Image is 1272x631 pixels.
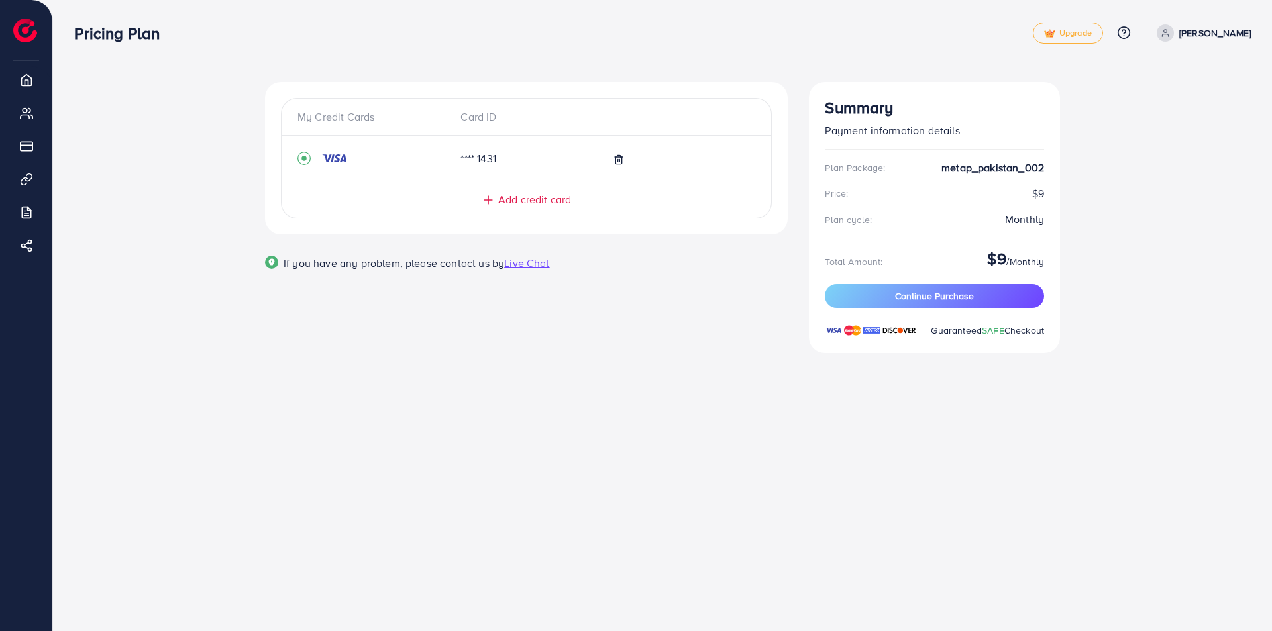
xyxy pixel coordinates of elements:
[13,19,37,42] img: logo
[265,256,278,269] img: Popup guide
[844,324,861,337] img: brand
[825,161,885,174] div: Plan Package:
[825,98,1044,117] h3: Summary
[297,152,311,165] svg: record circle
[931,324,1044,337] span: Guaranteed Checkout
[863,324,880,337] img: brand
[825,255,882,268] div: Total Amount:
[297,109,450,124] div: My Credit Cards
[987,249,1006,268] h3: $9
[825,284,1044,308] button: Continue Purchase
[825,324,842,337] img: brand
[284,256,504,270] span: If you have any problem, please contact us by
[982,324,1004,337] span: SAFE
[1151,24,1251,42] a: [PERSON_NAME]
[504,256,549,270] span: Live Chat
[1033,23,1103,44] a: tickUpgrade
[987,249,1044,273] div: /
[498,192,571,207] span: Add credit card
[825,122,1044,138] p: Payment information details
[1005,212,1044,227] div: Monthly
[941,160,1044,175] strong: metap_pakistan_002
[1010,255,1044,268] span: Monthly
[895,289,974,303] span: Continue Purchase
[1044,29,1055,38] img: tick
[450,109,602,124] div: Card ID
[882,324,916,337] img: brand
[1179,25,1251,41] p: [PERSON_NAME]
[825,186,1044,201] div: $9
[825,187,848,200] div: Price:
[74,24,170,43] h3: Pricing Plan
[1044,28,1092,38] span: Upgrade
[1216,571,1262,621] iframe: Chat
[825,213,872,226] div: Plan cycle:
[321,153,348,164] img: credit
